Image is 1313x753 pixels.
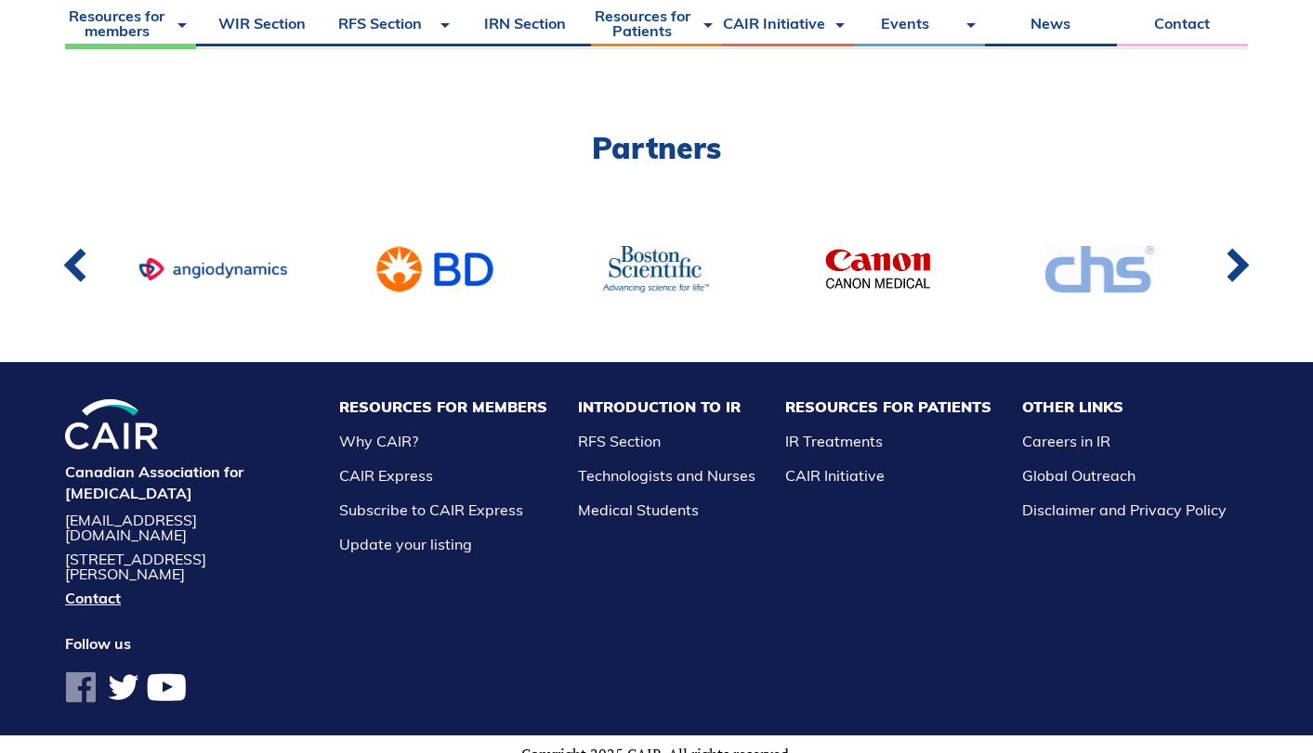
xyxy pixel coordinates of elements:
[578,432,661,450] a: RFS Section
[1022,500,1227,519] a: Disclaimer and Privacy Policy
[578,500,699,519] a: Medical Students
[339,466,433,485] a: CAIR Express
[65,513,309,542] a: [EMAIL_ADDRESS][DOMAIN_NAME]
[65,461,309,503] h4: Canadian Association for [MEDICAL_DATA]
[1022,432,1110,450] a: Careers in IR
[339,535,472,553] a: Update your listing
[578,466,755,485] a: Technologists and Nurses
[65,591,309,605] a: Contact
[65,133,1248,162] h2: Partners
[339,432,418,450] a: Why CAIR?
[785,466,885,485] a: CAIR Initiative
[65,399,158,450] img: CIRA
[65,633,309,654] h4: Follow us
[1022,466,1136,485] a: Global Outreach
[339,500,523,519] a: Subscribe to CAIR Express
[65,552,309,581] address: [STREET_ADDRESS][PERSON_NAME]
[785,432,883,450] a: IR Treatments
